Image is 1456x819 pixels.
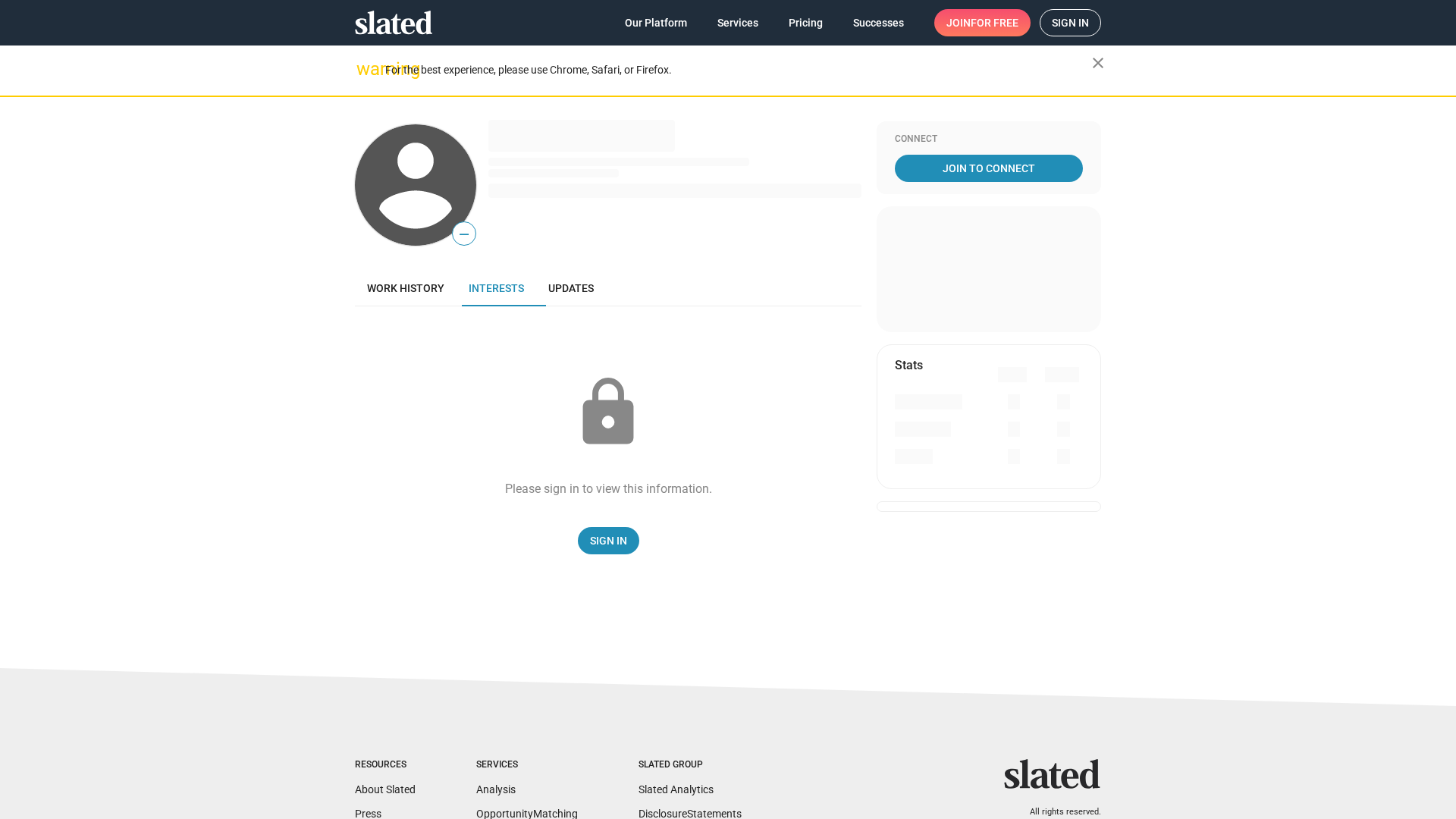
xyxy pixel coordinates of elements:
[717,9,758,36] span: Services
[898,155,1080,182] span: Join To Connect
[355,270,457,306] a: Work history
[625,9,687,36] span: Our Platform
[453,224,475,244] span: —
[536,270,606,306] a: Updates
[356,60,375,78] mat-icon: warning
[613,9,699,36] a: Our Platform
[639,783,714,795] a: Slated Analytics
[505,481,712,497] div: Please sign in to view this information.
[789,9,823,36] span: Pricing
[895,155,1083,182] a: Join To Connect
[457,270,536,306] a: Interests
[1040,9,1101,36] a: Sign in
[1089,54,1107,72] mat-icon: close
[705,9,770,36] a: Services
[476,759,578,771] div: Services
[355,759,416,771] div: Resources
[934,9,1031,36] a: Joinfor free
[895,357,923,373] mat-card-title: Stats
[841,9,916,36] a: Successes
[777,9,835,36] a: Pricing
[971,9,1018,36] span: for free
[385,60,1092,80] div: For the best experience, please use Chrome, Safari, or Firefox.
[578,527,639,554] a: Sign In
[590,527,627,554] span: Sign In
[469,282,524,294] span: Interests
[1052,10,1089,36] span: Sign in
[946,9,1018,36] span: Join
[895,133,1083,146] div: Connect
[639,759,742,771] div: Slated Group
[367,282,444,294] span: Work history
[355,783,416,795] a: About Slated
[548,282,594,294] span: Updates
[570,375,646,450] mat-icon: lock
[853,9,904,36] span: Successes
[476,783,516,795] a: Analysis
